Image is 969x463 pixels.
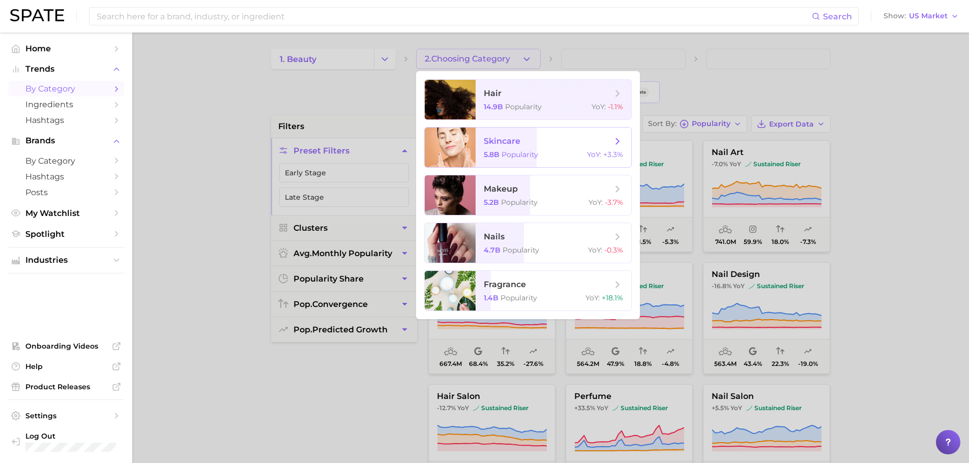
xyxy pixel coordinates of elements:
[587,150,601,159] span: YoY :
[25,342,107,351] span: Onboarding Videos
[585,293,600,302] span: YoY :
[8,226,124,242] a: Spotlight
[25,188,107,197] span: Posts
[8,97,124,112] a: Ingredients
[588,245,602,255] span: YoY :
[484,88,502,98] span: hair
[605,198,623,207] span: -3.7%
[8,153,124,169] a: by Category
[25,411,107,420] span: Settings
[592,102,606,111] span: YoY :
[25,136,107,145] span: Brands
[25,100,107,109] span: Ingredients
[505,102,542,111] span: Popularity
[602,293,623,302] span: +18.1%
[8,133,124,148] button: Brands
[25,208,107,218] span: My Watchlist
[8,41,124,56] a: Home
[8,338,124,354] a: Onboarding Videos
[884,13,906,19] span: Show
[503,245,539,255] span: Popularity
[25,115,107,125] span: Hashtags
[823,12,852,21] span: Search
[8,359,124,374] a: Help
[25,156,107,166] span: by Category
[603,150,623,159] span: +3.3%
[8,112,124,128] a: Hashtags
[484,280,526,289] span: fragrance
[909,13,948,19] span: US Market
[589,198,603,207] span: YoY :
[484,184,518,194] span: makeup
[96,8,812,25] input: Search here for a brand, industry, or ingredient
[416,71,640,319] ul: 2.Choosing Category
[8,61,124,77] button: Trends
[484,102,503,111] span: 14.9b
[8,379,124,394] a: Product Releases
[8,169,124,184] a: Hashtags
[484,232,505,241] span: nails
[10,9,64,21] img: SPATE
[484,293,498,302] span: 1.4b
[8,205,124,221] a: My Watchlist
[501,293,537,302] span: Popularity
[484,150,500,159] span: 5.8b
[484,198,499,207] span: 5.2b
[25,362,107,371] span: Help
[8,428,124,455] a: Log out. Currently logged in with e-mail ashley.yukech@ros.com.
[604,245,623,255] span: -0.3%
[25,84,107,94] span: by Category
[881,10,961,23] button: ShowUS Market
[25,256,107,265] span: Industries
[25,229,107,239] span: Spotlight
[484,245,501,255] span: 4.7b
[484,136,520,146] span: skincare
[501,198,538,207] span: Popularity
[25,431,116,441] span: Log Out
[8,81,124,97] a: by Category
[8,408,124,423] a: Settings
[25,172,107,181] span: Hashtags
[25,65,107,74] span: Trends
[8,253,124,268] button: Industries
[502,150,538,159] span: Popularity
[25,382,107,391] span: Product Releases
[25,44,107,53] span: Home
[8,184,124,200] a: Posts
[608,102,623,111] span: -1.1%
